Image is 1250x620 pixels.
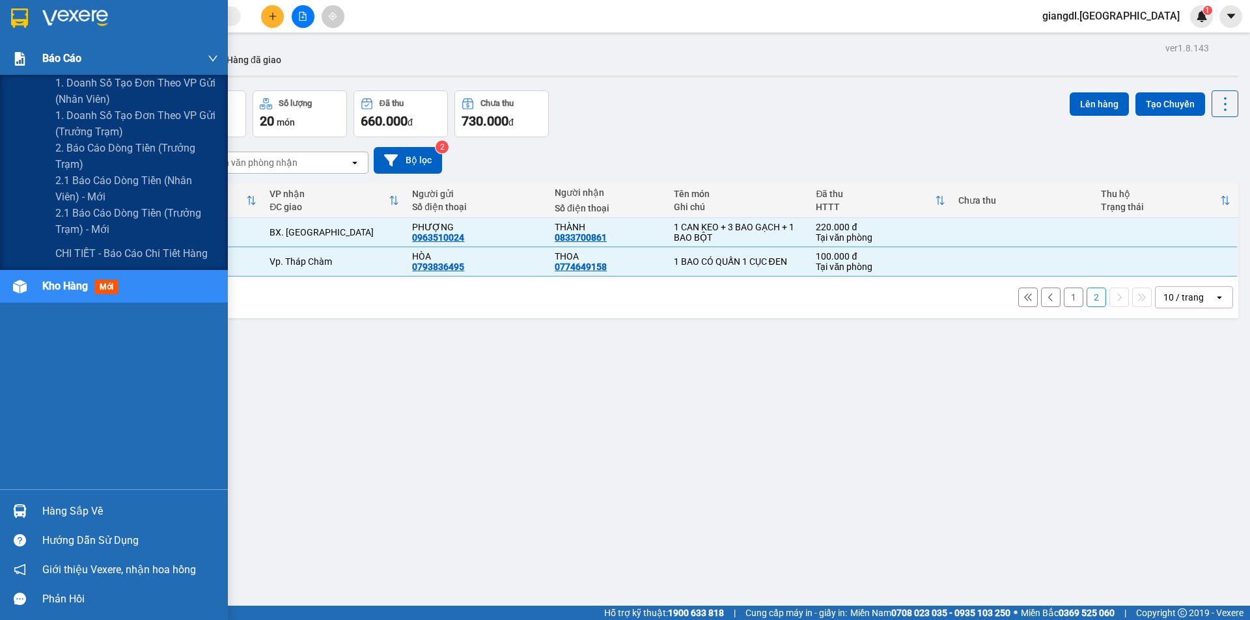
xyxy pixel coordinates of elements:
[508,117,514,128] span: đ
[816,232,945,243] div: Tại văn phòng
[816,222,945,232] div: 220.000 đ
[55,75,218,107] span: 1. Doanh số tạo đơn theo VP gửi (nhân viên)
[745,606,847,620] span: Cung cấp máy in - giấy in:
[253,90,347,137] button: Số lượng20món
[1064,288,1083,307] button: 1
[292,5,314,28] button: file-add
[1014,610,1018,615] span: ⚪️
[279,99,312,108] div: Số lượng
[42,531,218,550] div: Hướng dẫn sử dụng
[374,147,442,174] button: Bộ lọc
[208,156,298,169] div: Chọn văn phòng nhận
[1124,606,1126,620] span: |
[208,53,218,64] span: down
[1032,8,1190,24] span: giangdl.[GEOGRAPHIC_DATA]
[412,189,542,199] div: Người gửi
[668,608,724,618] strong: 1900 633 818
[1214,292,1225,303] svg: open
[328,12,337,21] span: aim
[734,606,736,620] span: |
[480,99,514,108] div: Chưa thu
[42,502,218,521] div: Hàng sắp về
[1205,6,1210,15] span: 1
[270,227,399,237] div: BX. [GEOGRAPHIC_DATA]
[1225,10,1237,22] span: caret-down
[412,262,464,272] div: 0793836495
[216,44,292,75] button: Hàng đã giao
[555,262,607,272] div: 0774649158
[674,189,803,199] div: Tên món
[1203,6,1212,15] sup: 1
[408,117,413,128] span: đ
[14,534,26,546] span: question-circle
[277,117,295,128] span: món
[261,5,284,28] button: plus
[604,606,724,620] span: Hỗ trợ kỹ thuật:
[555,251,660,262] div: THOA
[816,189,935,199] div: Đã thu
[13,504,27,518] img: warehouse-icon
[1101,202,1220,212] div: Trạng thái
[1178,608,1187,617] span: copyright
[55,205,218,237] span: 2.1 Báo cáo dòng tiền (trưởng trạm) - mới
[42,50,81,66] span: Báo cáo
[436,141,449,154] sup: 2
[361,113,408,129] span: 660.000
[412,251,542,262] div: HÒA
[412,202,542,212] div: Số điện thoại
[816,202,935,212] div: HTTT
[1196,10,1208,22] img: icon-new-feature
[14,593,26,605] span: message
[270,189,389,199] div: VP nhận
[809,183,952,218] th: Toggle SortBy
[850,606,1010,620] span: Miền Nam
[1163,291,1204,304] div: 10 / trang
[55,107,218,140] span: 1. Doanh số tạo đơn theo VP gửi (trưởng trạm)
[263,183,406,218] th: Toggle SortBy
[816,262,945,272] div: Tại văn phòng
[1165,41,1209,55] div: ver 1.8.143
[462,113,508,129] span: 730.000
[94,280,118,294] span: mới
[354,90,448,137] button: Đã thu660.000đ
[42,589,218,609] div: Phản hồi
[322,5,344,28] button: aim
[454,90,549,137] button: Chưa thu730.000đ
[55,172,218,205] span: 2.1 Báo cáo dòng tiền (nhân viên) - mới
[412,222,542,232] div: PHƯỢNG
[1094,183,1237,218] th: Toggle SortBy
[380,99,404,108] div: Đã thu
[958,195,1088,206] div: Chưa thu
[11,8,28,28] img: logo-vxr
[260,113,274,129] span: 20
[1087,288,1106,307] button: 2
[555,232,607,243] div: 0833700861
[555,187,660,198] div: Người nhận
[555,222,660,232] div: THÀNH
[270,202,389,212] div: ĐC giao
[1059,608,1115,618] strong: 0369 525 060
[674,222,803,243] div: 1 CAN KEO + 3 BAO GẠCH + 1 BAO BỘT
[14,563,26,576] span: notification
[55,140,218,172] span: 2. Báo cáo dòng tiền (trưởng trạm)
[298,12,307,21] span: file-add
[13,280,27,293] img: warehouse-icon
[1021,606,1115,620] span: Miền Bắc
[270,256,399,267] div: Vp. Tháp Chàm
[350,157,360,168] svg: open
[1070,92,1129,116] button: Lên hàng
[412,232,464,243] div: 0963510024
[816,251,945,262] div: 100.000 đ
[891,608,1010,618] strong: 0708 023 035 - 0935 103 250
[1135,92,1205,116] button: Tạo Chuyến
[42,280,88,292] span: Kho hàng
[1219,5,1242,28] button: caret-down
[555,203,660,213] div: Số điện thoại
[13,52,27,66] img: solution-icon
[55,245,208,262] span: CHI TIẾT - Báo cáo chi tiết hàng
[674,256,803,267] div: 1 BAO CÓ QUẤN 1 CỤC ĐEN
[674,202,803,212] div: Ghi chú
[1101,189,1220,199] div: Thu hộ
[42,561,196,578] span: Giới thiệu Vexere, nhận hoa hồng
[268,12,277,21] span: plus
